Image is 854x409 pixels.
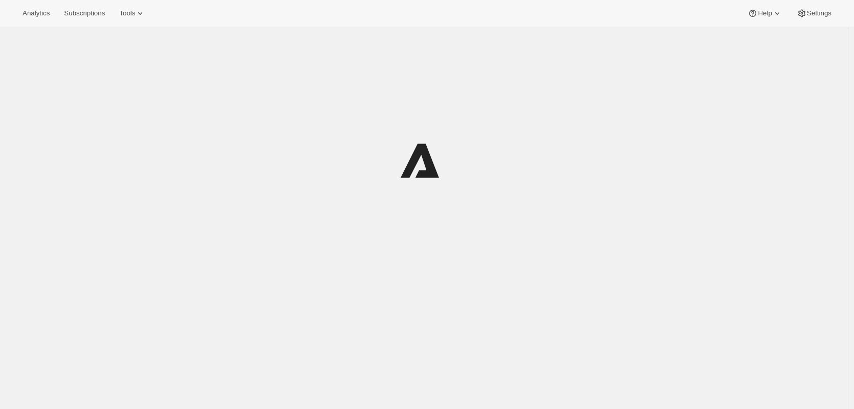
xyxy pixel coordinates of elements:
[741,6,788,21] button: Help
[807,9,831,17] span: Settings
[23,9,50,17] span: Analytics
[64,9,105,17] span: Subscriptions
[758,9,772,17] span: Help
[119,9,135,17] span: Tools
[58,6,111,21] button: Subscriptions
[113,6,151,21] button: Tools
[16,6,56,21] button: Analytics
[791,6,838,21] button: Settings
